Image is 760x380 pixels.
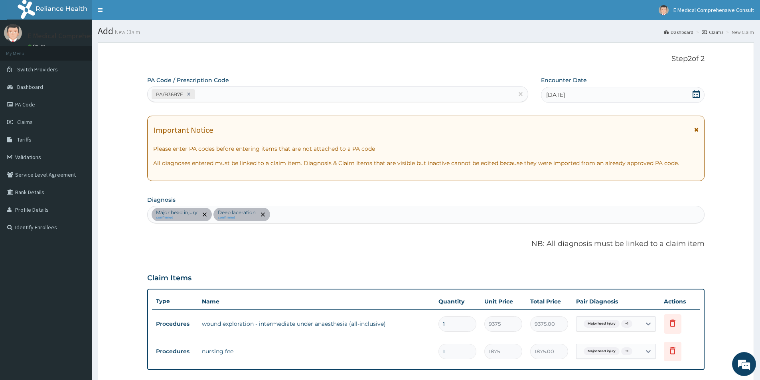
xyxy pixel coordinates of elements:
span: Major head injury [584,320,620,328]
h3: Claim Items [147,274,191,283]
td: Procedures [152,344,198,359]
th: Actions [660,293,700,309]
textarea: Type your message and hit 'Enter' [4,218,152,246]
img: User Image [4,24,22,42]
img: d_794563401_company_1708531726252_794563401 [15,40,32,60]
span: remove selection option [201,211,208,218]
img: User Image [659,5,669,15]
small: New Claim [113,29,140,35]
span: E Medical Comprehensive Consult [673,6,754,14]
h1: Add [98,26,754,36]
h1: Important Notice [153,126,213,134]
div: Chat with us now [41,45,134,55]
th: Type [152,294,198,309]
p: Please enter PA codes before entering items that are not attached to a PA code [153,145,699,153]
span: Claims [17,118,33,126]
span: Tariffs [17,136,32,143]
th: Total Price [526,293,572,309]
label: PA Code / Prescription Code [147,76,229,84]
li: New Claim [724,29,754,35]
label: Encounter Date [541,76,587,84]
span: remove selection option [259,211,266,218]
td: nursing fee [198,343,434,359]
th: Name [198,293,434,309]
span: [DATE] [546,91,565,99]
td: wound exploration - intermediate under anaesthesia (all-inclusive) [198,316,434,332]
small: confirmed [156,216,197,220]
span: Dashboard [17,83,43,91]
span: + 1 [621,320,632,328]
p: NB: All diagnosis must be linked to a claim item [147,239,705,249]
div: PA/B36B7F [154,90,184,99]
th: Unit Price [480,293,526,309]
a: Dashboard [664,29,693,35]
a: Online [28,43,47,49]
span: We're online! [46,100,110,181]
label: Diagnosis [147,196,176,204]
p: Step 2 of 2 [147,55,705,63]
small: confirmed [218,216,256,220]
p: Deep laceration [218,209,256,216]
a: Claims [702,29,723,35]
p: Major head injury [156,209,197,216]
span: Major head injury [584,347,620,355]
span: Switch Providers [17,66,58,73]
th: Quantity [434,293,480,309]
th: Pair Diagnosis [572,293,660,309]
div: Minimize live chat window [131,4,150,23]
p: E Medical Comprehensive Consult [28,32,132,39]
span: + 1 [621,347,632,355]
td: Procedures [152,317,198,331]
p: All diagnoses entered must be linked to a claim item. Diagnosis & Claim Items that are visible bu... [153,159,699,167]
